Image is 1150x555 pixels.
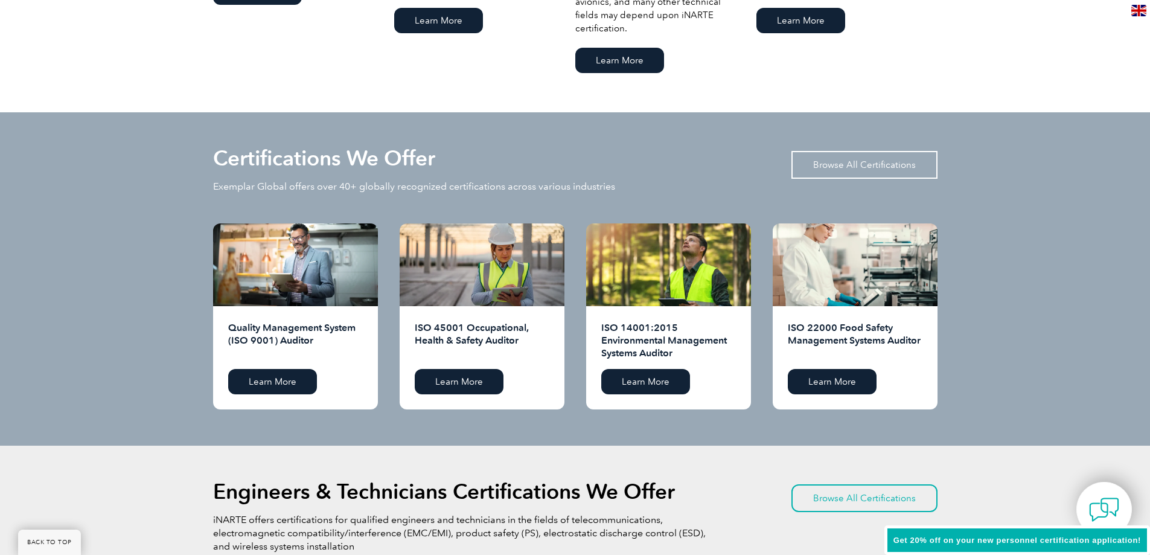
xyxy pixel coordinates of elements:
[228,321,363,360] h2: Quality Management System (ISO 9001) Auditor
[601,369,690,394] a: Learn More
[893,536,1141,545] span: Get 20% off on your new personnel certification application!
[788,321,922,360] h2: ISO 22000 Food Safety Management Systems Auditor
[791,484,938,512] a: Browse All Certifications
[18,530,81,555] a: BACK TO TOP
[1089,495,1119,525] img: contact-chat.png
[213,513,708,553] p: iNARTE offers certifications for qualified engineers and technicians in the fields of telecommuni...
[415,321,549,360] h2: ISO 45001 Occupational, Health & Safety Auditor
[756,8,845,33] a: Learn More
[791,151,938,179] a: Browse All Certifications
[394,8,483,33] a: Learn More
[575,48,664,73] a: Learn More
[601,321,736,360] h2: ISO 14001:2015 Environmental Management Systems Auditor
[213,180,615,193] p: Exemplar Global offers over 40+ globally recognized certifications across various industries
[213,149,435,168] h2: Certifications We Offer
[415,369,503,394] a: Learn More
[788,369,877,394] a: Learn More
[1131,5,1146,16] img: en
[213,482,675,501] h2: Engineers & Technicians Certifications We Offer
[228,369,317,394] a: Learn More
